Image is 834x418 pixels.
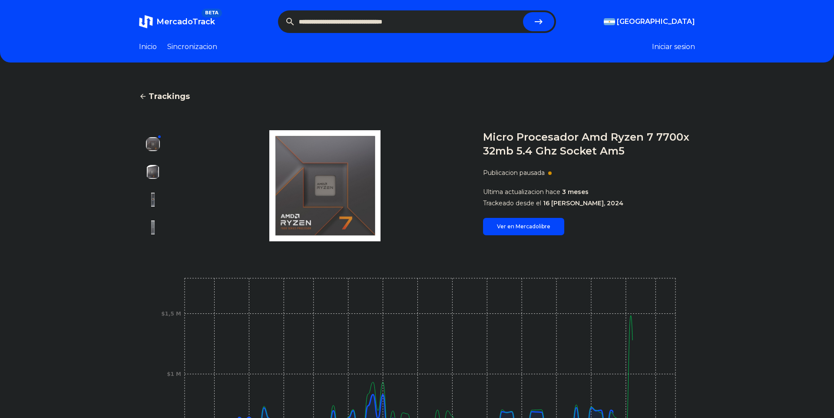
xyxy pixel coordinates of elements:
a: Trackings [139,90,695,102]
img: Micro Procesador Amd Ryzen 7 7700x 32mb 5.4 Ghz Socket Am5 [146,165,160,179]
span: Ultima actualizacion hace [483,188,560,196]
p: Publicacion pausada [483,168,545,177]
img: MercadoTrack [139,15,153,29]
a: Inicio [139,42,157,52]
img: Argentina [604,18,615,25]
img: Micro Procesador Amd Ryzen 7 7700x 32mb 5.4 Ghz Socket Am5 [146,221,160,234]
span: MercadoTrack [156,17,215,26]
button: Iniciar sesion [652,42,695,52]
span: [GEOGRAPHIC_DATA] [617,16,695,27]
tspan: $1,5 M [161,311,181,317]
tspan: $1 M [167,371,181,377]
a: Ver en Mercadolibre [483,218,564,235]
img: Micro Procesador Amd Ryzen 7 7700x 32mb 5.4 Ghz Socket Am5 [146,137,160,151]
span: Trackings [149,90,190,102]
span: 3 meses [562,188,589,196]
span: 16 [PERSON_NAME], 2024 [543,199,623,207]
img: Micro Procesador Amd Ryzen 7 7700x 32mb 5.4 Ghz Socket Am5 [184,130,466,241]
h1: Micro Procesador Amd Ryzen 7 7700x 32mb 5.4 Ghz Socket Am5 [483,130,695,158]
button: [GEOGRAPHIC_DATA] [604,16,695,27]
span: BETA [202,9,222,17]
a: MercadoTrackBETA [139,15,215,29]
img: Micro Procesador Amd Ryzen 7 7700x 32mb 5.4 Ghz Socket Am5 [146,193,160,207]
span: Trackeado desde el [483,199,541,207]
a: Sincronizacion [167,42,217,52]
